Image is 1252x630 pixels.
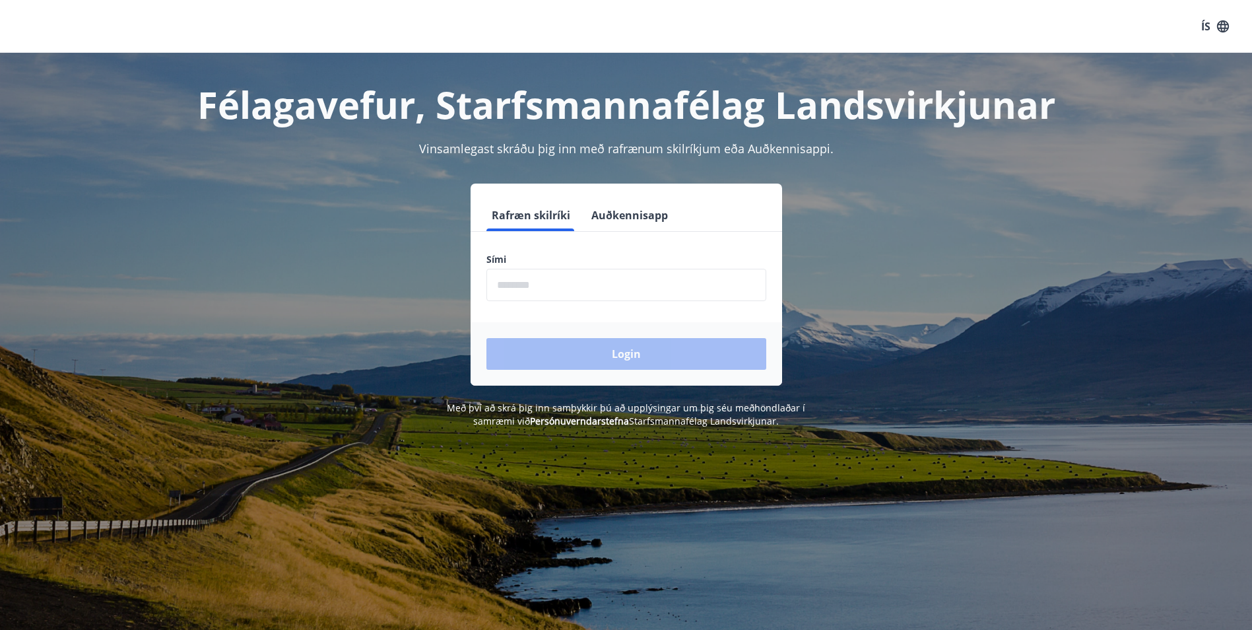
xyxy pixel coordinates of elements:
span: Vinsamlegast skráðu þig inn með rafrænum skilríkjum eða Auðkennisappi. [419,141,834,157]
label: Sími [486,253,766,266]
a: Persónuverndarstefna [530,415,629,427]
button: ÍS [1194,15,1236,38]
button: Rafræn skilríki [486,199,576,231]
button: Auðkennisapp [586,199,673,231]
span: Með því að skrá þig inn samþykkir þú að upplýsingar um þig séu meðhöndlaðar í samræmi við Starfsm... [447,402,805,427]
h1: Félagavefur, Starfsmannafélag Landsvirkjunar [167,79,1086,129]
